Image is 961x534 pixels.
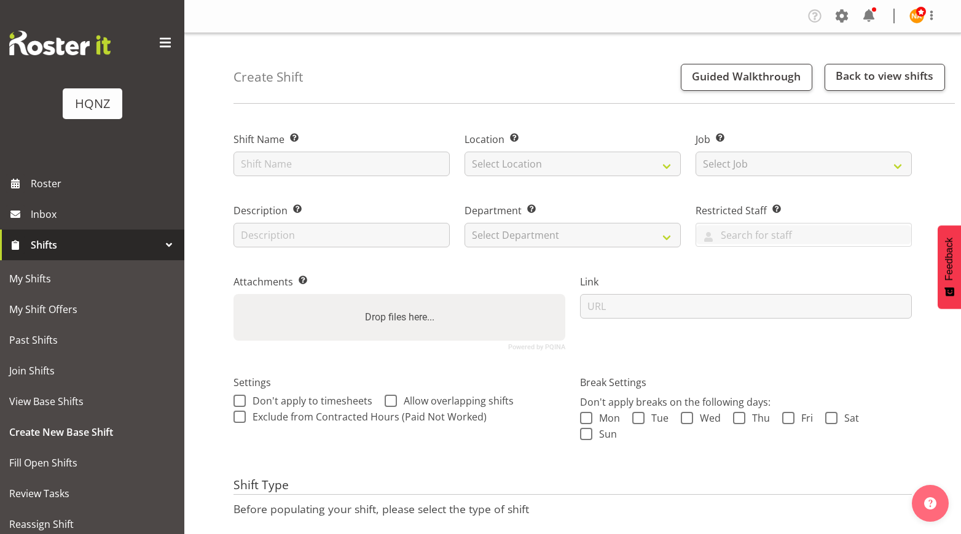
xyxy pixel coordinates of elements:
a: Fill Open Shifts [3,447,181,478]
span: Exclude from Contracted Hours (Paid Not Worked) [253,410,487,424]
label: Job [696,132,912,147]
button: Guided Walkthrough [681,64,812,91]
label: Link [580,274,912,289]
span: Fri [794,412,813,424]
span: Join Shifts [9,362,175,380]
a: My Shift Offers [3,294,181,325]
label: Description [233,203,450,218]
a: Create New Base Shift [3,417,181,447]
label: Location [465,132,681,147]
p: Before populating your shift, please select the type of shift [233,502,912,516]
span: Shifts [31,236,160,254]
span: Guided Walkthrough [692,69,801,83]
img: nickylee-anderson10357.jpg [909,9,924,23]
h4: Create Shift [233,70,303,84]
h4: Shift Type [233,478,912,495]
label: Restricted Staff [696,203,912,218]
span: Past Shifts [9,331,175,349]
label: Drop files here... [360,305,439,330]
a: My Shifts [3,263,181,294]
label: Settings [233,375,565,390]
span: Thu [745,412,770,424]
label: Shift Name [233,132,450,147]
span: Fill Open Shifts [9,454,175,472]
a: Review Tasks [3,478,181,509]
a: Past Shifts [3,325,181,355]
input: Shift Name [233,152,450,176]
a: Powered by PQINA [508,344,565,350]
input: Description [233,223,450,247]
div: HQNZ [75,95,110,113]
label: Department [465,203,681,218]
span: Mon [592,412,620,424]
span: Tue [645,412,669,424]
span: Roster [31,174,178,193]
p: Don't apply breaks on the following days: [580,395,912,409]
span: My Shifts [9,269,175,288]
span: View Base Shifts [9,392,175,411]
span: Reassign Shift [9,515,175,533]
img: help-xxl-2.png [924,497,936,509]
input: URL [580,294,912,319]
a: Join Shifts [3,355,181,386]
span: My Shift Offers [9,300,175,319]
span: Wed [693,412,721,424]
button: Feedback - Show survey [938,225,961,309]
span: Create New Base Shift [9,423,175,441]
span: Feedback [944,238,955,281]
input: Search for staff [696,225,911,244]
span: Sat [837,412,859,424]
label: Break Settings [580,375,912,390]
a: View Base Shifts [3,386,181,417]
a: Back to view shifts [825,64,945,91]
span: Don't apply to timesheets [246,395,372,407]
label: Attachments [233,274,565,289]
span: Review Tasks [9,484,175,503]
span: Sun [592,428,617,440]
span: Inbox [31,205,178,223]
span: Allow overlapping shifts [397,395,514,407]
img: Rosterit website logo [9,31,111,55]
